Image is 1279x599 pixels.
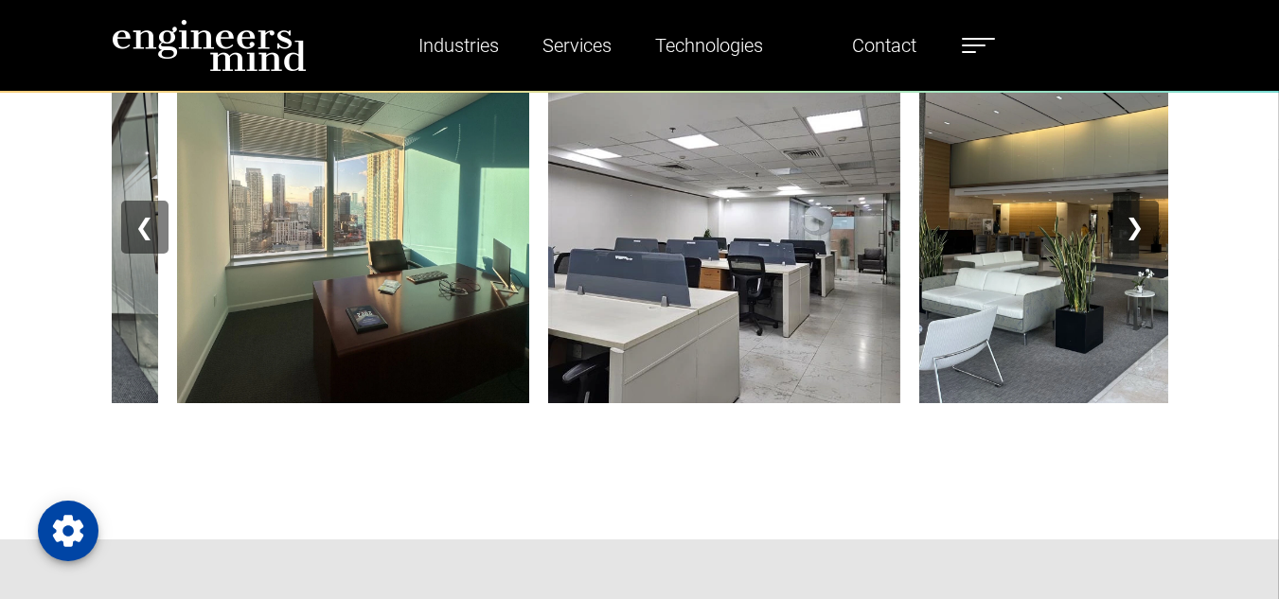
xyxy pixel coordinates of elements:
img: logo [112,19,307,72]
a: Services [535,24,619,67]
img: Image 4 [177,51,529,403]
img: Image 6 [919,51,1271,403]
button: ❯ [1110,201,1158,254]
a: Contact [844,24,924,67]
img: Image 5 [548,51,900,403]
a: Technologies [648,24,771,67]
button: ❮ [121,201,169,254]
a: Industries [411,24,506,67]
